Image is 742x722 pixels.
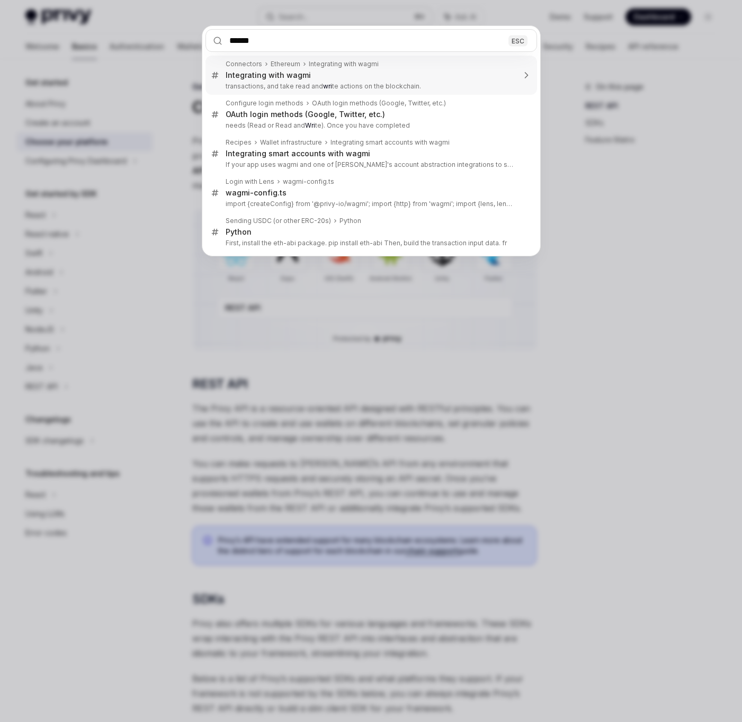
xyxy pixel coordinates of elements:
[226,188,287,198] div: wagmi-config.ts
[226,177,274,186] div: Login with Lens
[312,99,446,108] div: OAuth login methods (Google, Twitter, etc.)
[226,149,370,158] div: Integrating smart accounts with wagmi
[339,217,361,225] div: Python
[226,121,515,130] p: needs (Read or Read and te). Once you have completed
[508,35,528,46] div: ESC
[226,70,311,80] div: Integrating with wagmi
[226,200,515,208] p: import {createConfig} from '@privy-io/wagmi'; import {http} from 'wagmi'; import {lens, lensTestnet}
[260,138,322,147] div: Wallet infrastructure
[323,82,332,90] b: wri
[226,99,303,108] div: Configure login methods
[226,60,262,68] div: Connectors
[226,217,331,225] div: Sending USDC (or other ERC-20s)
[330,138,450,147] div: Integrating smart accounts with wagmi
[305,121,315,129] b: Wri
[283,177,334,186] div: wagmi-config.ts
[226,239,515,247] p: First, install the eth-abi package. pip install eth-abi Then, build the transaction input data. fr
[226,227,252,237] div: Python
[226,82,515,91] p: transactions, and take read and te actions on the blockchain.
[271,60,300,68] div: Ethereum
[226,161,515,169] p: If your app uses wagmi and one of [PERSON_NAME]'s account abstraction integrations to set up smar...
[309,60,379,68] div: Integrating with wagmi
[226,138,252,147] div: Recipes
[226,110,385,119] div: OAuth login methods (Google, Twitter, etc.)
